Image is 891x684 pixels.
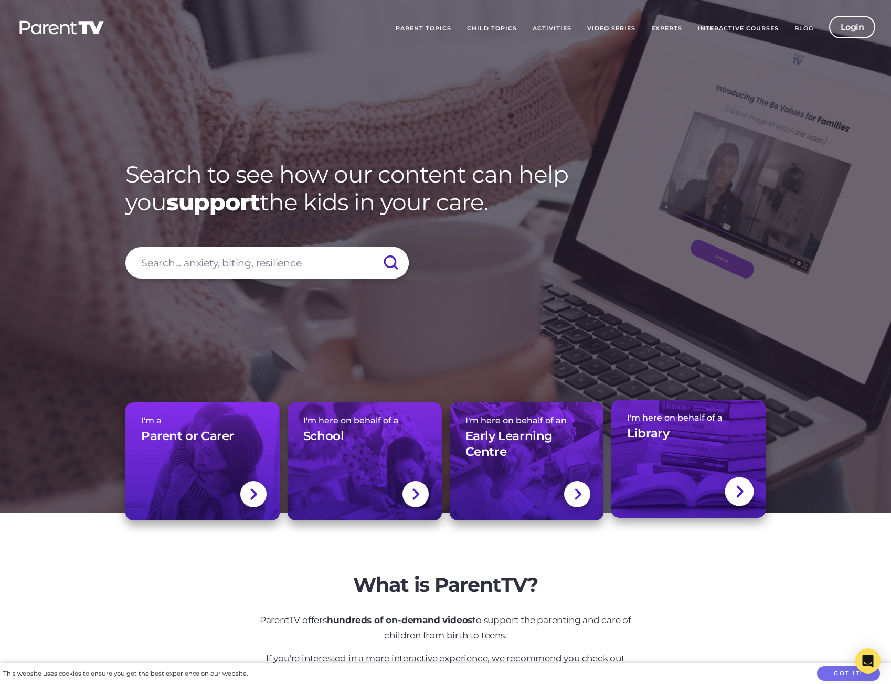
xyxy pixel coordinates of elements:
strong: hundreds of on-demand videos [327,615,472,625]
a: Interactive Courses [690,16,787,42]
h2: What is ParentTV? [249,573,642,597]
span: I'm here on behalf of a [627,413,750,423]
span: I'm here on behalf of an [465,415,588,425]
a: Login [829,16,876,38]
input: Submit [372,247,409,279]
img: parenttv-logo-white.4c85aaf.svg [18,20,105,35]
a: I'm here on behalf of aSchool [288,402,442,520]
a: Experts [643,16,690,42]
input: Search... anxiety, biting, resilience [125,247,409,279]
a: Parent Topics [388,16,459,42]
a: I'm here on behalf of anEarly Learning Centre [450,402,604,520]
a: I'm aParent or Carer [125,402,280,520]
a: I'm here on behalf of aLibrary [611,400,766,518]
span: I'm a [141,415,264,425]
img: svg+xml;base64,PHN2ZyBlbmFibGUtYmFja2dyb3VuZD0ibmV3IDAgMCAxNC44IDI1LjciIHZpZXdCb3g9IjAgMCAxNC44ID... [249,487,257,501]
h3: School [303,429,344,444]
div: This website uses cookies to ensure you get the best experience on our website. [3,668,248,679]
span: I'm here on behalf of a [303,415,426,425]
h1: Search to see how our content can help you the kids in your care. [125,161,766,216]
p: ParentTV offers to support the parenting and care of children from birth to teens. [249,613,642,643]
a: Blog [787,16,821,42]
h3: Parent or Carer [141,429,234,444]
h3: Early Learning Centre [465,429,588,460]
a: Child Topics [459,16,525,42]
div: Open Intercom Messenger [855,648,881,674]
img: svg+xml;base64,PHN2ZyBlbmFibGUtYmFja2dyb3VuZD0ibmV3IDAgMCAxNC44IDI1LjciIHZpZXdCb3g9IjAgMCAxNC44ID... [411,487,419,501]
a: Video Series [579,16,643,42]
h3: Library [627,426,669,442]
p: If you're interested in a more interactive experience, we recommend you check out our and over at [249,651,642,681]
img: svg+xml;base64,PHN2ZyBlbmFibGUtYmFja2dyb3VuZD0ibmV3IDAgMCAxNC44IDI1LjciIHZpZXdCb3g9IjAgMCAxNC44ID... [574,487,581,501]
button: Got it! [817,666,880,681]
img: svg+xml;base64,PHN2ZyBlbmFibGUtYmFja2dyb3VuZD0ibmV3IDAgMCAxNC44IDI1LjciIHZpZXdCb3g9IjAgMCAxNC44ID... [735,484,744,499]
strong: support [166,188,260,216]
a: Activities [525,16,579,42]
